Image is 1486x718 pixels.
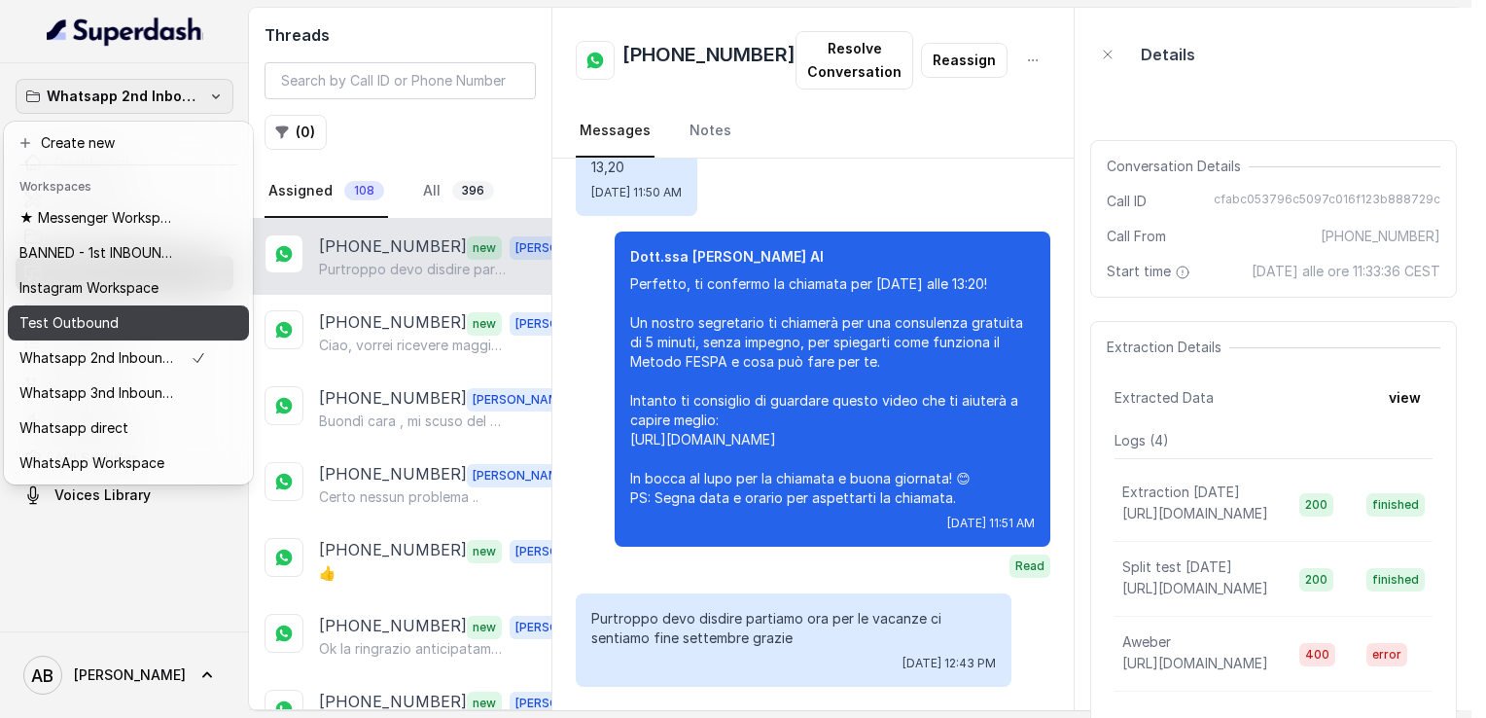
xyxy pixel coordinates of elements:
[19,206,175,230] p: ★ Messenger Workspace
[19,311,119,335] p: Test Outbound
[19,381,175,405] p: Whatsapp 3nd Inbound BM5
[19,416,128,440] p: Whatsapp direct
[47,85,202,108] p: Whatsapp 2nd Inbound BM5
[4,122,253,485] div: Whatsapp 2nd Inbound BM5
[8,126,249,161] button: Create new
[16,79,233,114] button: Whatsapp 2nd Inbound BM5
[19,241,175,265] p: BANNED - 1st INBOUND Workspace
[19,451,164,475] p: WhatsApp Workspace
[19,346,175,370] p: Whatsapp 2nd Inbound BM5
[19,276,159,300] p: Instagram Workspace
[8,169,249,200] header: Workspaces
